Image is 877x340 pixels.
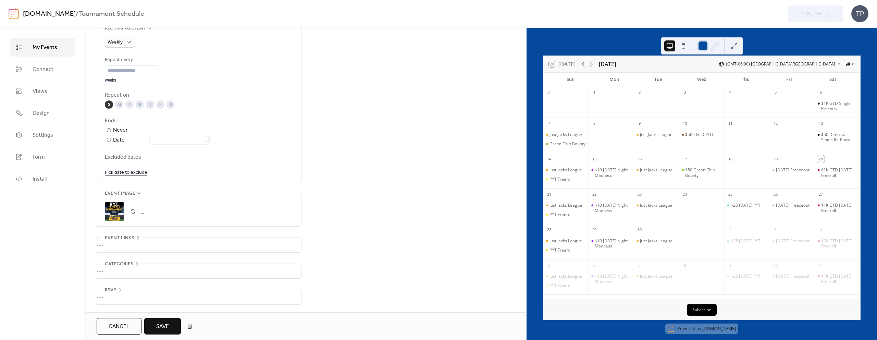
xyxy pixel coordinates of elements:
[817,120,825,127] div: 13
[726,62,835,66] span: (GMT-06:00) [GEOGRAPHIC_DATA]/[GEOGRAPHIC_DATA]
[543,141,589,147] div: Green Chip Bounty
[770,203,815,208] div: Friday Freezeout
[821,238,857,249] div: $1K GTD [DATE] Freeroll
[681,155,689,163] div: 17
[725,238,770,244] div: $25 Thursday PYT
[549,247,572,253] div: PYT Freeroll
[636,262,643,269] div: 7
[113,136,210,145] div: Date
[680,73,724,86] div: Wed
[817,262,825,269] div: 11
[108,38,123,47] span: Weekly
[543,132,589,137] div: Just Jacks League
[549,283,572,288] div: PYT Freeroll
[727,120,734,127] div: 11
[549,212,572,217] div: PYT Freeroll
[634,238,679,244] div: Just Jacks League
[599,60,616,68] div: [DATE]
[725,203,770,208] div: $25 Thursday PYT
[817,191,825,198] div: 27
[634,203,679,208] div: Just Jacks League
[543,212,589,217] div: PYT Freeroll
[767,73,811,86] div: Fri
[727,262,734,269] div: 9
[724,73,767,86] div: Thu
[10,170,75,188] a: Install
[156,100,164,109] div: F
[817,89,825,96] div: 6
[105,100,113,109] div: S
[33,44,57,52] span: My Events
[681,226,689,234] div: 1
[727,226,734,234] div: 2
[770,167,815,173] div: Friday Freezeout
[815,101,860,111] div: $1K GTD Single Re-Entry
[33,175,47,183] span: Install
[772,155,779,163] div: 19
[681,262,689,269] div: 8
[595,238,631,249] div: $10 [DATE] Night Madness
[97,318,141,335] button: Cancel
[549,238,582,244] div: Just Jacks League
[772,191,779,198] div: 26
[105,77,158,83] div: weeks
[543,177,589,182] div: PYT Freeroll
[727,89,734,96] div: 4
[731,238,761,244] div: $25 [DATE] PYT
[591,89,598,96] div: 1
[776,238,810,244] div: [DATE] Freezeout
[589,238,634,249] div: $10 Monday Night Madness
[591,120,598,127] div: 8
[685,167,721,178] div: $50 Green Chip Bounty
[10,38,75,57] a: My Events
[640,167,672,173] div: Just Jacks League
[543,247,589,253] div: PYT Freeroll
[166,100,175,109] div: S
[815,132,860,143] div: $50 Deepstack Single Re-Entry
[591,226,598,234] div: 29
[10,148,75,166] a: Form
[105,286,116,294] span: RSVP
[702,326,736,331] a: [DOMAIN_NAME]
[10,82,75,100] a: Views
[595,274,631,284] div: $10 [DATE] Night Madness
[731,203,761,208] div: $25 [DATE] PYT
[731,274,761,279] div: $25 [DATE] PYT
[9,8,19,19] img: logo
[96,238,301,252] div: •••
[821,101,857,111] div: $1K GTD Single Re-Entry
[105,202,124,221] div: ;
[33,65,53,74] span: Connect
[636,191,643,198] div: 23
[105,153,293,161] span: Excluded dates
[679,167,724,178] div: $50 Green Chip Bounty
[817,226,825,234] div: 4
[146,100,154,109] div: T
[144,318,181,335] button: Save
[815,167,860,178] div: $1K GTD Saturday Freeroll
[687,304,717,316] button: Subscribe
[815,238,860,249] div: $1K GTD Saturday Freeroll
[543,238,589,244] div: Just Jacks League
[591,155,598,163] div: 15
[636,226,643,234] div: 30
[33,87,47,96] span: Views
[105,56,157,64] div: Repeat every
[636,73,680,86] div: Tue
[770,238,815,244] div: Friday Freezeout
[772,262,779,269] div: 10
[105,117,291,125] div: Ends
[636,155,643,163] div: 16
[79,8,144,21] b: Tournament Schedule
[156,323,169,331] span: Save
[772,226,779,234] div: 3
[76,8,79,21] b: /
[634,274,679,279] div: Just Jacks League
[545,89,553,96] div: 31
[545,262,553,269] div: 5
[10,104,75,122] a: Design
[96,290,301,304] div: •••
[105,260,133,268] span: Categories
[545,155,553,163] div: 14
[636,120,643,127] div: 9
